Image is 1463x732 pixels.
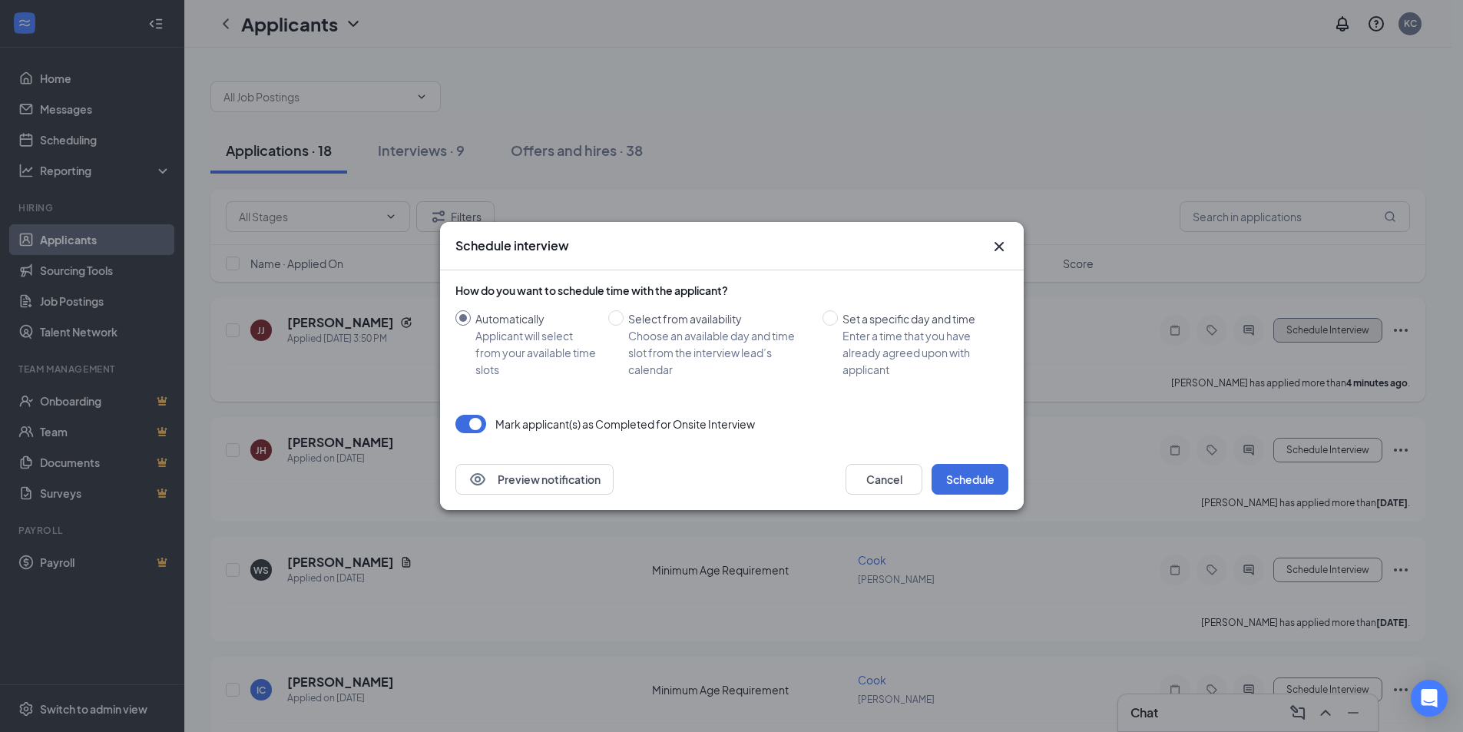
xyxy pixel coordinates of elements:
div: Choose an available day and time slot from the interview lead’s calendar [628,327,810,378]
button: Cancel [846,464,922,495]
div: How do you want to schedule time with the applicant? [455,283,1008,298]
svg: Eye [468,470,487,489]
div: Applicant will select from your available time slots [475,327,596,378]
svg: Cross [990,237,1008,256]
button: Schedule [932,464,1008,495]
div: Open Intercom Messenger [1411,680,1448,717]
p: Mark applicant(s) as Completed for Onsite Interview [495,416,755,432]
div: Enter a time that you have already agreed upon with applicant [842,327,996,378]
div: Set a specific day and time [842,310,996,327]
div: Select from availability [628,310,810,327]
button: EyePreview notification [455,464,614,495]
button: Close [990,237,1008,256]
div: Automatically [475,310,596,327]
h3: Schedule interview [455,237,569,254]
